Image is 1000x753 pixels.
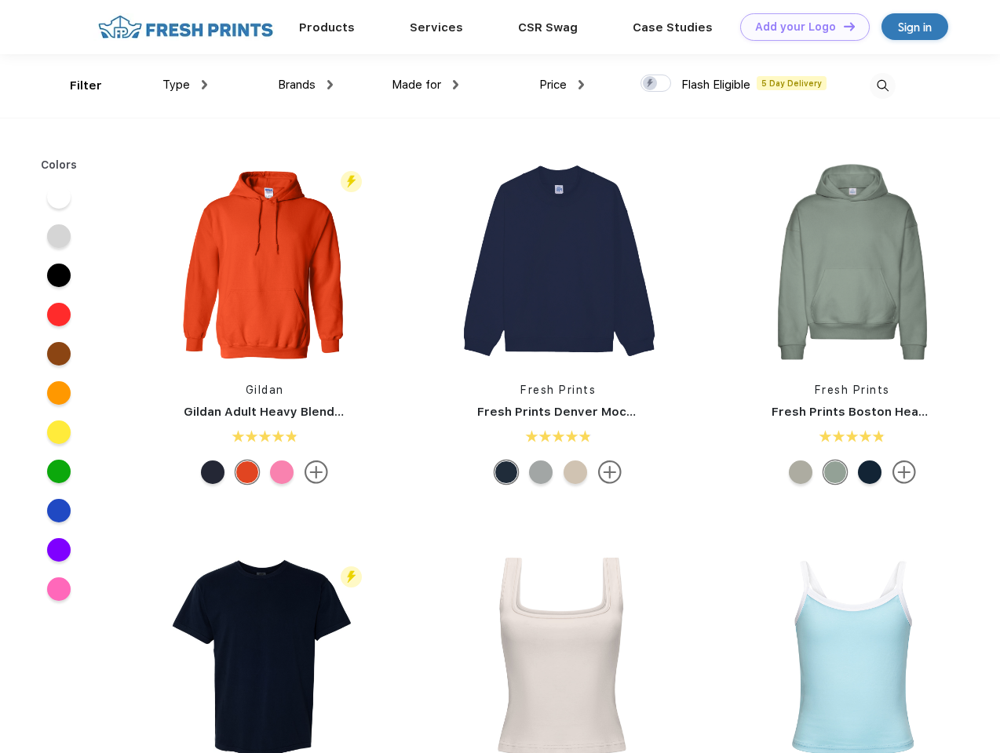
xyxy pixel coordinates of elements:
[755,20,836,34] div: Add your Logo
[305,460,328,484] img: more.svg
[520,384,596,396] a: Fresh Prints
[201,460,224,484] div: Navy
[748,158,957,366] img: func=resize&h=266
[453,80,458,89] img: dropdown.png
[341,171,362,192] img: flash_active_toggle.svg
[757,76,827,90] span: 5 Day Delivery
[235,460,259,484] div: Orange
[160,158,369,366] img: func=resize&h=266
[789,460,812,484] div: Heathered Grey
[881,13,948,40] a: Sign in
[29,157,89,173] div: Colors
[70,77,102,95] div: Filter
[858,460,881,484] div: Navy
[184,405,527,419] a: Gildan Adult Heavy Blend 8 Oz. 50/50 Hooded Sweatshirt
[454,158,662,366] img: func=resize&h=266
[162,78,190,92] span: Type
[246,384,284,396] a: Gildan
[681,78,750,92] span: Flash Eligible
[270,460,294,484] div: Azalea
[598,460,622,484] img: more.svg
[892,460,916,484] img: more.svg
[823,460,847,484] div: Sage Green
[392,78,441,92] span: Made for
[529,460,553,484] div: Heathered Grey
[477,405,818,419] a: Fresh Prints Denver Mock Neck Heavyweight Sweatshirt
[844,22,855,31] img: DT
[202,80,207,89] img: dropdown.png
[870,73,896,99] img: desktop_search.svg
[299,20,355,35] a: Products
[341,566,362,587] img: flash_active_toggle.svg
[898,18,932,36] div: Sign in
[93,13,278,41] img: fo%20logo%202.webp
[495,460,518,484] div: Navy
[327,80,333,89] img: dropdown.png
[564,460,587,484] div: Sand
[278,78,316,92] span: Brands
[539,78,567,92] span: Price
[578,80,584,89] img: dropdown.png
[815,384,890,396] a: Fresh Prints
